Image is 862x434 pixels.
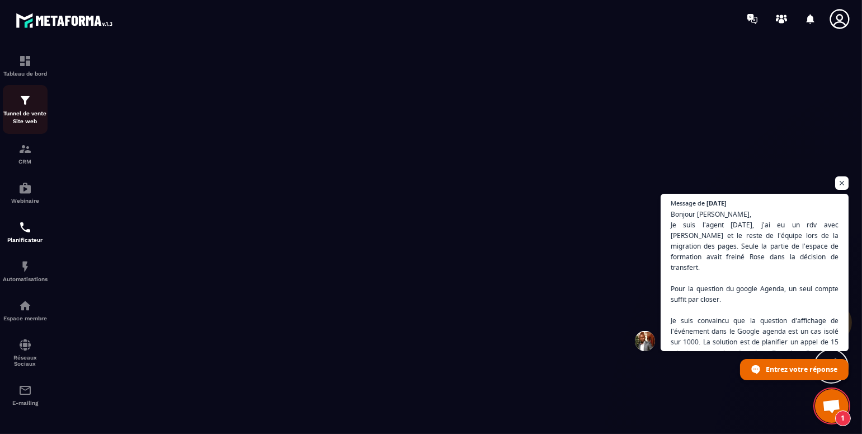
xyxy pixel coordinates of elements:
img: logo [16,10,116,31]
a: automationsautomationsEspace membre [3,291,48,330]
div: Ouvrir le chat [815,389,849,423]
img: formation [18,142,32,156]
span: Message de [671,200,705,206]
a: social-networksocial-networkRéseaux Sociaux [3,330,48,375]
span: 1 [835,410,851,426]
a: automationsautomationsAutomatisations [3,251,48,291]
img: scheduler [18,221,32,234]
span: Entrez votre réponse [766,360,837,379]
a: formationformationTunnel de vente Site web [3,85,48,134]
p: Réseaux Sociaux [3,354,48,367]
p: Tableau de bord [3,71,48,77]
a: formationformationCRM [3,134,48,173]
img: social-network [18,338,32,352]
img: automations [18,299,32,312]
a: formationformationTableau de bord [3,46,48,85]
img: automations [18,260,32,273]
p: E-mailing [3,400,48,406]
p: Espace membre [3,315,48,321]
img: email [18,384,32,397]
img: automations [18,181,32,195]
img: formation [18,54,32,68]
p: Automatisations [3,276,48,282]
span: [DATE] [706,200,727,206]
a: emailemailE-mailing [3,375,48,414]
p: Planificateur [3,237,48,243]
img: formation [18,94,32,107]
a: schedulerschedulerPlanificateur [3,212,48,251]
p: Webinaire [3,198,48,204]
a: automationsautomationsWebinaire [3,173,48,212]
p: CRM [3,158,48,165]
p: Tunnel de vente Site web [3,110,48,125]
